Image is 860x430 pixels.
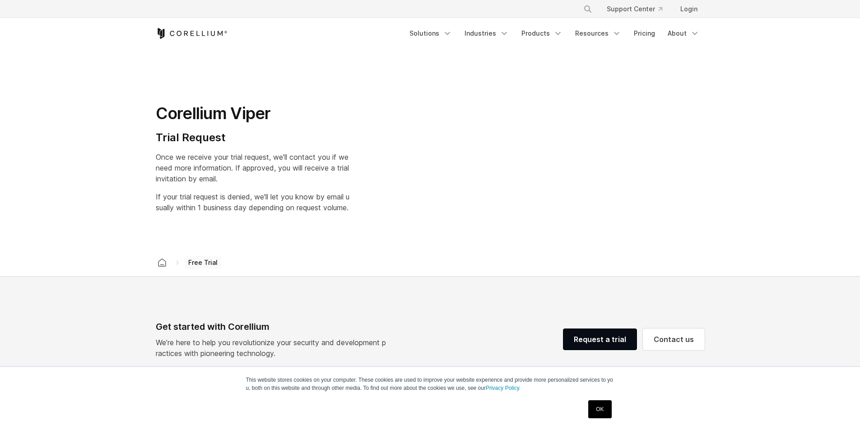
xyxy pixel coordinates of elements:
a: Solutions [404,25,457,42]
a: Privacy Policy. [486,385,521,391]
a: About [662,25,705,42]
span: If your trial request is denied, we'll let you know by email usually within 1 business day depend... [156,192,349,212]
span: Free Trial [185,256,221,269]
a: Products [516,25,568,42]
div: Navigation Menu [572,1,705,17]
h1: Corellium Viper [156,103,352,124]
a: Login [673,1,705,17]
a: Pricing [628,25,660,42]
a: Support Center [600,1,669,17]
a: Industries [459,25,514,42]
div: Navigation Menu [404,25,705,42]
p: This website stores cookies on your computer. These cookies are used to improve your website expe... [246,376,614,392]
a: Corellium home [154,256,170,269]
a: OK [588,400,611,418]
a: Contact us [643,328,705,350]
p: We’re here to help you revolutionize your security and development practices with pioneering tech... [156,337,387,359]
a: Corellium Home [156,28,228,39]
h4: Trial Request [156,131,352,144]
a: Request a trial [563,328,637,350]
span: Once we receive your trial request, we'll contact you if we need more information. If approved, y... [156,153,349,183]
div: Get started with Corellium [156,320,387,333]
a: Resources [570,25,627,42]
button: Search [580,1,596,17]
